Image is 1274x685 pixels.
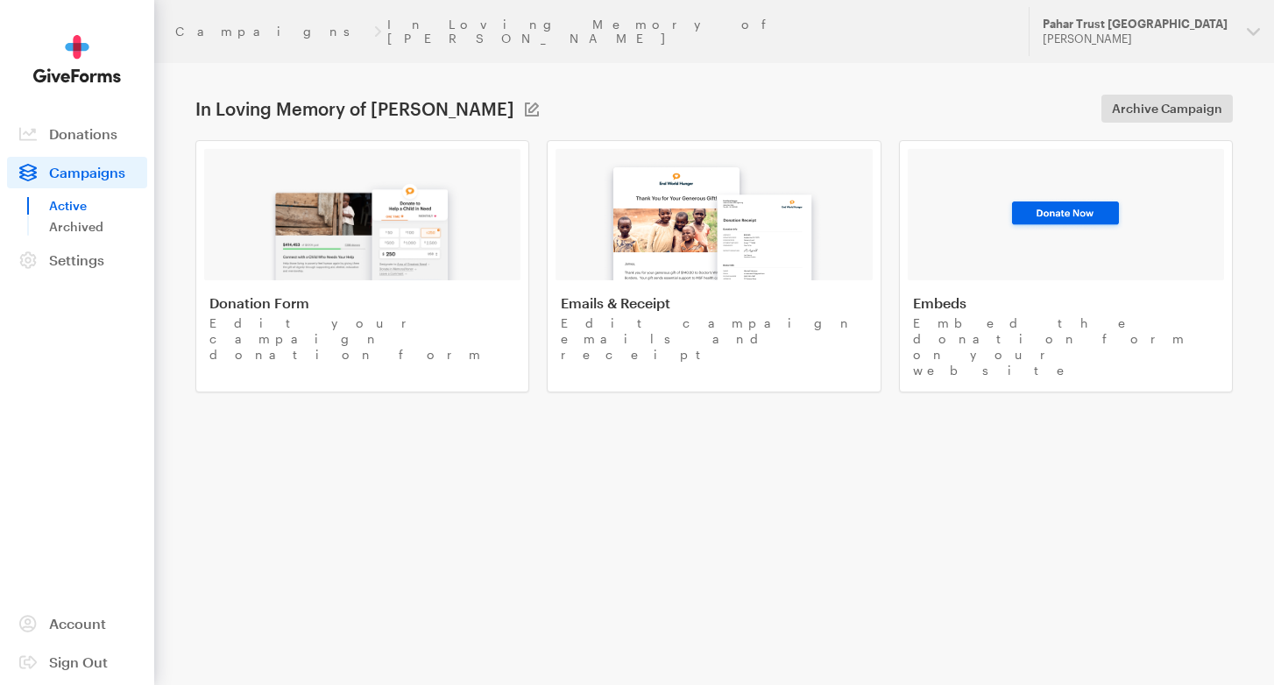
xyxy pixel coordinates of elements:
a: Donations [7,118,147,150]
h1: In Loving Memory of [PERSON_NAME] [195,98,514,119]
img: image-1-0e7e33c2fa879c29fc43b57e5885c2c5006ac2607a1de4641c4880897d5e5c7f.png [260,168,465,280]
div: [PERSON_NAME] [1043,32,1233,46]
a: In Loving Memory of [PERSON_NAME] [387,18,1008,46]
a: Archived [49,216,147,237]
img: image-3-93ee28eb8bf338fe015091468080e1db9f51356d23dce784fdc61914b1599f14.png [1006,197,1125,232]
span: Donations [49,125,117,142]
a: Embeds Embed the donation form on your website [899,140,1233,392]
a: Archive Campaign [1101,95,1233,123]
a: Active [49,195,147,216]
p: Edit your campaign donation form [209,315,515,363]
span: Settings [49,251,104,268]
img: GiveForms [33,35,121,83]
h4: Embeds [913,294,1219,312]
a: Donation Form Edit your campaign donation form [195,140,529,392]
a: Settings [7,244,147,276]
p: Edit campaign emails and receipt [561,315,867,363]
p: Embed the donation form on your website [913,315,1219,378]
span: Archive Campaign [1112,98,1222,119]
h4: Donation Form [209,294,515,312]
img: image-2-08a39f98273254a5d313507113ca8761204b64a72fdaab3e68b0fc5d6b16bc50.png [596,151,832,280]
a: Campaigns [7,157,147,188]
a: Campaigns [175,25,369,39]
a: Emails & Receipt Edit campaign emails and receipt [547,140,881,392]
span: Campaigns [49,164,125,180]
h4: Emails & Receipt [561,294,867,312]
div: Pahar Trust [GEOGRAPHIC_DATA] [1043,17,1233,32]
button: Pahar Trust [GEOGRAPHIC_DATA] [PERSON_NAME] [1029,7,1274,56]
